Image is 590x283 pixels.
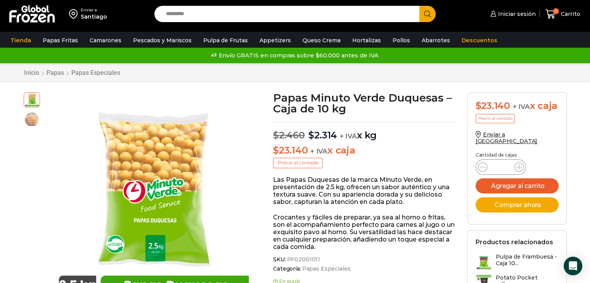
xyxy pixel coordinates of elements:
h1: Papas Minuto Verde Duquesas – Caja de 10 kg [273,92,456,114]
a: Papas [46,69,64,76]
span: + IVA [340,132,357,140]
div: x caja [476,100,559,112]
a: Papas Fritas [39,33,82,48]
span: $ [308,129,314,141]
span: 0 [553,8,559,14]
a: 0 Carrito [543,5,582,23]
span: PF02001011 [285,256,320,263]
a: Pulpa de Frambuesa - Caja 10... [476,254,559,270]
a: Enviar a [GEOGRAPHIC_DATA] [476,131,538,145]
p: Precio al contado [476,114,515,123]
a: Papas Especiales [301,266,351,272]
a: Pescados y Mariscos [129,33,196,48]
a: Iniciar sesión [488,6,536,22]
p: x caja [273,145,456,156]
a: Hortalizas [348,33,385,48]
nav: Breadcrumb [24,69,121,76]
div: Open Intercom Messenger [564,257,582,275]
span: papas-duquesas [24,112,40,127]
a: Appetizers [256,33,295,48]
span: $ [476,100,481,111]
bdi: 2.460 [273,129,305,141]
a: Pulpa de Frutas [199,33,252,48]
span: + IVA [310,147,327,155]
button: Search button [419,6,436,22]
a: Papas Especiales [71,69,121,76]
p: Crocantes y fáciles de preparar, ya sea al horno o fritas, son el acompañamiento perfecto para ca... [273,214,456,251]
span: papas-duquesa [24,91,40,107]
span: $ [273,145,279,156]
span: SKU: [273,256,456,263]
img: address-field-icon.svg [69,7,81,21]
div: Enviar a [81,7,107,13]
bdi: 2.314 [308,129,337,141]
p: Cantidad de cajas [476,152,559,158]
bdi: 23.140 [273,145,308,156]
a: Abarrotes [418,33,454,48]
a: Tienda [7,33,35,48]
a: Inicio [24,69,40,76]
h2: Productos relacionados [476,238,553,246]
p: x kg [273,122,456,141]
span: Iniciar sesión [496,10,536,18]
div: Santiago [81,13,107,21]
span: Categoría: [273,266,456,272]
p: Precio al contado [273,158,323,168]
input: Product quantity [493,162,508,173]
span: $ [273,129,279,141]
span: Carrito [559,10,580,18]
a: Queso Crema [299,33,344,48]
button: Agregar al carrito [476,178,559,193]
a: Camarones [86,33,125,48]
span: + IVA [513,103,530,110]
a: Descuentos [458,33,501,48]
a: Pollos [389,33,414,48]
button: Comprar ahora [476,197,559,212]
p: Las Papas Duquesas de la marca Minuto Verde, en presentación de 2.5 kg, ofrecen un sabor auténtic... [273,176,456,206]
bdi: 23.140 [476,100,510,111]
h3: Pulpa de Frambuesa - Caja 10... [496,254,559,267]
